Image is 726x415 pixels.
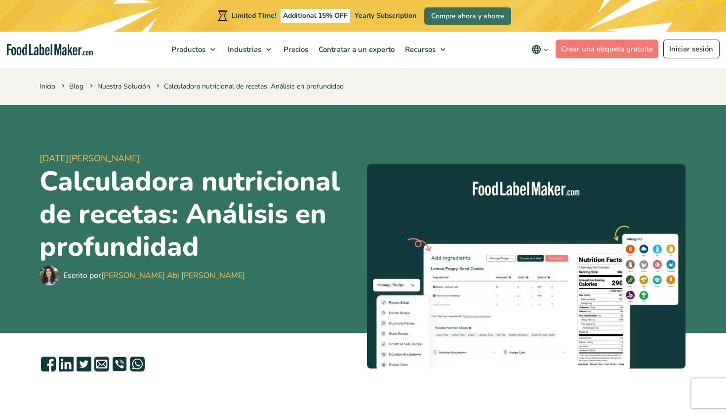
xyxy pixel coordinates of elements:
[316,45,396,54] span: Contratar a un experto
[314,32,398,67] a: Contratar a un experto
[355,11,416,20] span: Yearly Subscription
[40,152,359,165] span: [DATE][PERSON_NAME]
[279,32,311,67] a: Precios
[40,165,359,263] h1: Calculadora nutricional de recetas: Análisis en profundidad
[556,40,659,58] a: Crear una etiqueta gratuita
[232,11,276,20] span: Limited Time!
[281,45,309,54] span: Precios
[424,7,511,25] a: Compre ahora y ahorre
[223,32,276,67] a: Industrias
[101,270,245,281] a: [PERSON_NAME] Abi [PERSON_NAME]
[155,82,344,91] span: Calculadora nutricional de recetas: Análisis en profundidad
[663,40,720,58] a: Iniciar sesión
[40,82,55,91] a: Inicio
[281,9,350,23] span: Additional 15% OFF
[168,45,206,54] span: Productos
[166,32,220,67] a: Productos
[400,32,450,67] a: Recursos
[97,82,150,91] a: Nuestra Solución
[40,266,59,285] img: Maria Abi Hanna - Etiquetadora de alimentos
[63,270,245,281] div: Escrito por
[69,82,83,91] a: Blog
[225,45,262,54] span: Industrias
[402,45,437,54] span: Recursos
